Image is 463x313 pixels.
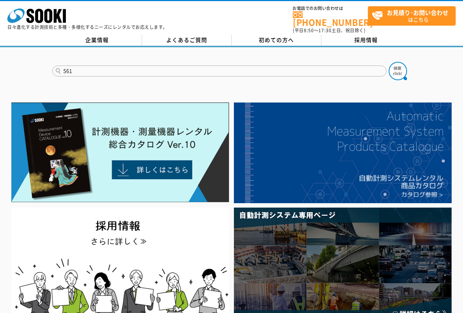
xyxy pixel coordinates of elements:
img: Catalog Ver10 [11,103,229,202]
span: 8:50 [304,27,314,34]
a: お見積り･お問い合わせはこちら [368,6,456,26]
a: よくあるご質問 [142,35,232,46]
p: 日々進化する計測技術と多種・多様化するニーズにレンタルでお応えします。 [7,25,168,29]
img: btn_search.png [389,62,407,80]
a: 企業情報 [52,35,142,46]
input: 商品名、型式、NETIS番号を入力してください [52,66,387,77]
a: 採用情報 [321,35,411,46]
span: お電話でのお問い合わせは [293,6,368,11]
span: (平日 ～ 土日、祝日除く) [293,27,365,34]
strong: お見積り･お問い合わせ [387,8,448,17]
span: 17:30 [318,27,332,34]
a: [PHONE_NUMBER] [293,11,368,26]
a: 初めての方へ [232,35,321,46]
span: はこちら [372,7,455,25]
span: 初めての方へ [259,36,294,44]
img: 自動計測システムカタログ [234,103,452,203]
